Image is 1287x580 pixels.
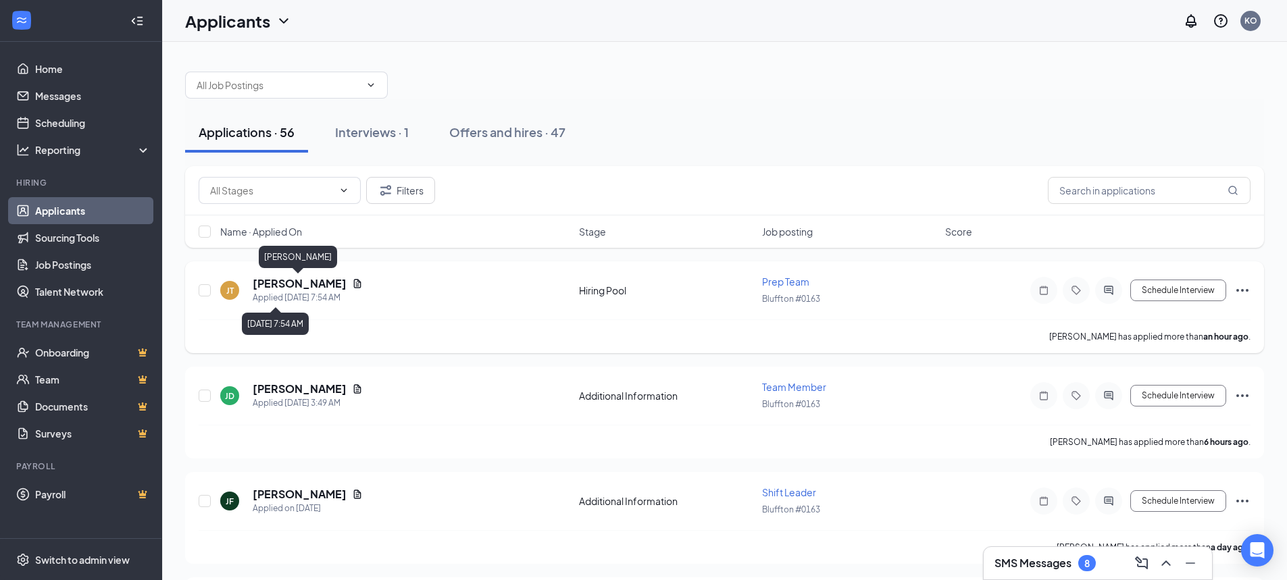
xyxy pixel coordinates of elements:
svg: ChevronUp [1158,555,1174,571]
div: KO [1244,15,1257,26]
span: Prep Team [762,275,809,288]
div: Applied [DATE] 3:49 AM [253,396,363,410]
span: Bluffton #0163 [762,399,820,409]
div: 8 [1084,558,1090,569]
a: OnboardingCrown [35,339,151,366]
div: Team Management [16,319,148,330]
a: Messages [35,82,151,109]
h5: [PERSON_NAME] [253,276,347,291]
svg: Tag [1068,285,1084,296]
a: Home [35,55,151,82]
h5: [PERSON_NAME] [253,381,347,396]
svg: Notifications [1183,13,1199,29]
a: DocumentsCrown [35,393,151,420]
a: Applicants [35,197,151,224]
div: Hiring Pool [579,284,754,297]
span: Score [945,225,972,238]
p: [PERSON_NAME] has applied more than . [1057,542,1251,553]
svg: ChevronDown [338,185,349,196]
input: Search in applications [1048,177,1251,204]
div: Applied on [DATE] [253,502,363,515]
span: Job posting [762,225,813,238]
svg: MagnifyingGlass [1228,185,1238,196]
svg: ChevronDown [365,80,376,90]
svg: QuestionInfo [1213,13,1229,29]
a: PayrollCrown [35,481,151,508]
a: TeamCrown [35,366,151,393]
span: Name · Applied On [220,225,302,238]
svg: Note [1036,496,1052,506]
span: Shift Leader [762,486,816,498]
button: Filter Filters [366,177,435,204]
div: Additional Information [579,494,754,508]
svg: ComposeMessage [1134,555,1150,571]
svg: ActiveChat [1101,285,1117,296]
svg: Note [1036,390,1052,401]
div: Hiring [16,177,148,188]
button: Schedule Interview [1130,490,1226,512]
button: ComposeMessage [1131,552,1153,574]
div: Applications · 56 [199,124,295,140]
svg: Filter [378,182,394,199]
div: Open Intercom Messenger [1241,534,1273,566]
span: Team Member [762,381,826,393]
b: an hour ago [1203,332,1248,342]
svg: Ellipses [1234,388,1251,404]
svg: Document [352,489,363,500]
div: Offers and hires · 47 [449,124,565,140]
h5: [PERSON_NAME] [253,487,347,502]
svg: Document [352,384,363,394]
button: Schedule Interview [1130,385,1226,406]
svg: ActiveChat [1101,496,1117,506]
svg: Analysis [16,143,30,157]
div: Additional Information [579,389,754,402]
div: Switch to admin view [35,553,130,566]
p: [PERSON_NAME] has applied more than . [1050,436,1251,448]
div: JT [226,285,234,296]
a: Sourcing Tools [35,224,151,251]
button: Minimize [1180,552,1201,574]
svg: Collapse [130,14,144,28]
input: All Job Postings [197,78,360,93]
p: [PERSON_NAME] has applied more than . [1049,331,1251,342]
svg: WorkstreamLogo [15,14,28,27]
div: JF [226,496,234,507]
svg: Ellipses [1234,493,1251,509]
div: [DATE] 7:54 AM [242,313,309,335]
svg: Tag [1068,496,1084,506]
a: Talent Network [35,278,151,305]
span: Stage [579,225,606,238]
svg: Document [352,278,363,289]
svg: ChevronDown [276,13,292,29]
a: Job Postings [35,251,151,278]
div: JD [225,390,234,402]
a: SurveysCrown [35,420,151,447]
div: Interviews · 1 [335,124,409,140]
div: [PERSON_NAME] [259,246,337,268]
a: Scheduling [35,109,151,136]
svg: Minimize [1182,555,1198,571]
svg: Ellipses [1234,282,1251,298]
input: All Stages [210,183,333,198]
svg: Tag [1068,390,1084,401]
svg: ActiveChat [1101,390,1117,401]
div: Reporting [35,143,151,157]
b: 6 hours ago [1204,437,1248,447]
button: Schedule Interview [1130,280,1226,301]
button: ChevronUp [1155,552,1177,574]
span: Bluffton #0163 [762,294,820,304]
b: a day ago [1211,542,1248,552]
svg: Settings [16,553,30,566]
svg: Note [1036,285,1052,296]
span: Bluffton #0163 [762,504,820,515]
h3: SMS Messages [994,556,1071,571]
div: Applied [DATE] 7:54 AM [253,291,363,305]
div: Payroll [16,460,148,472]
h1: Applicants [185,9,270,32]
